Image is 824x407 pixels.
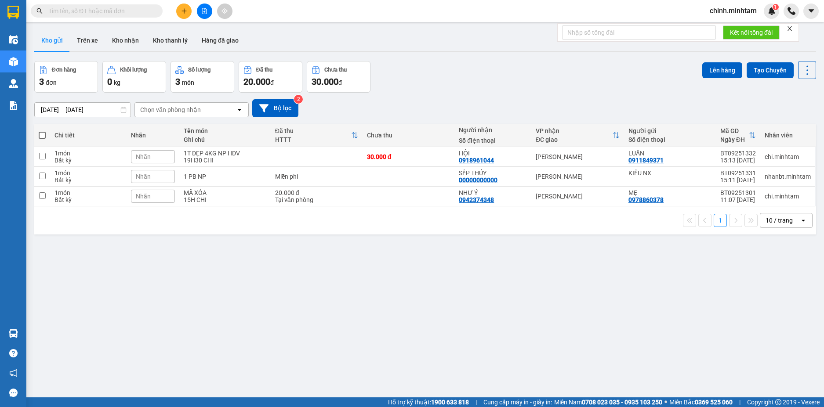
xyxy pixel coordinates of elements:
[52,67,76,73] div: Đơn hàng
[483,397,552,407] span: Cung cấp máy in - giấy in:
[702,62,742,78] button: Lên hàng
[720,196,756,203] div: 11:07 [DATE]
[243,76,270,87] span: 20.000
[367,153,450,160] div: 30.000 đ
[54,176,122,184] div: Bất kỳ
[201,8,207,14] span: file-add
[54,169,122,176] div: 1 món
[703,5,764,16] span: chinh.minhtam
[765,173,811,180] div: nhanbt.minhtam
[252,99,298,117] button: Bộ lọc
[459,176,497,184] div: 00000000000
[271,124,363,147] th: Toggle SortBy
[54,189,122,196] div: 1 món
[536,193,620,200] div: [PERSON_NAME]
[9,57,18,66] img: warehouse-icon
[294,95,303,104] sup: 2
[114,79,120,86] span: kg
[107,76,112,87] span: 0
[9,79,18,88] img: warehouse-icon
[720,136,749,143] div: Ngày ĐH
[9,349,18,357] span: question-circle
[562,25,716,40] input: Nhập số tổng đài
[787,25,793,32] span: close
[140,105,201,114] div: Chọn văn phòng nhận
[714,214,727,227] button: 1
[459,169,527,176] div: SẾP THỦY
[46,79,57,86] span: đơn
[459,137,527,144] div: Số điện thoại
[182,79,194,86] span: món
[275,127,351,134] div: Đã thu
[628,150,711,157] div: LUÂN
[307,61,370,93] button: Chưa thu30.000đ
[765,153,811,160] div: chi.minhtam
[195,30,246,51] button: Hàng đã giao
[739,397,741,407] span: |
[582,399,662,406] strong: 0708 023 035 - 0935 103 250
[217,4,232,19] button: aim
[747,62,794,78] button: Tạo Chuyến
[459,150,527,157] div: HỘI
[768,7,776,15] img: icon-new-feature
[628,157,664,164] div: 0911849371
[720,189,756,196] div: BT09251301
[7,6,19,19] img: logo-vxr
[554,397,662,407] span: Miền Nam
[324,67,347,73] div: Chưa thu
[459,126,527,133] div: Người nhận
[188,67,211,73] div: Số lượng
[669,397,733,407] span: Miền Bắc
[239,61,302,93] button: Đã thu20.000đ
[184,196,266,203] div: 15H CHI
[54,196,122,203] div: Bất kỳ
[720,150,756,157] div: BT09251332
[54,132,122,139] div: Chi tiết
[256,67,272,73] div: Đã thu
[807,7,815,15] span: caret-down
[136,193,151,200] span: Nhãn
[36,8,43,14] span: search
[536,153,620,160] div: [PERSON_NAME]
[184,150,266,157] div: 1T DẸP 4KG NP HDV
[720,127,749,134] div: Mã GD
[628,127,711,134] div: Người gửi
[312,76,338,87] span: 30.000
[35,103,131,117] input: Select a date range.
[459,157,494,164] div: 0918961044
[536,136,613,143] div: ĐC giao
[664,400,667,404] span: ⚪️
[270,79,274,86] span: đ
[275,196,358,203] div: Tại văn phòng
[803,4,819,19] button: caret-down
[338,79,342,86] span: đ
[459,196,494,203] div: 0942374348
[105,30,146,51] button: Kho nhận
[800,217,807,224] svg: open
[275,136,351,143] div: HTTT
[146,30,195,51] button: Kho thanh lý
[176,4,192,19] button: plus
[175,76,180,87] span: 3
[184,157,266,164] div: 19H30 CHI
[184,189,266,196] div: MÃ XÓA
[9,329,18,338] img: warehouse-icon
[788,7,795,15] img: phone-icon
[773,4,779,10] sup: 1
[9,369,18,377] span: notification
[459,189,527,196] div: NHƯ Ý
[628,189,711,196] div: MẸ
[48,6,152,16] input: Tìm tên, số ĐT hoặc mã đơn
[136,173,151,180] span: Nhãn
[774,4,777,10] span: 1
[536,173,620,180] div: [PERSON_NAME]
[628,169,711,176] div: KIỀU NX
[184,173,266,180] div: 1 PB NP
[54,157,122,164] div: Bất kỳ
[723,25,780,40] button: Kết nối tổng đài
[171,61,234,93] button: Số lượng3món
[367,132,450,139] div: Chưa thu
[720,169,756,176] div: BT09251331
[775,399,781,405] span: copyright
[54,150,122,157] div: 1 món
